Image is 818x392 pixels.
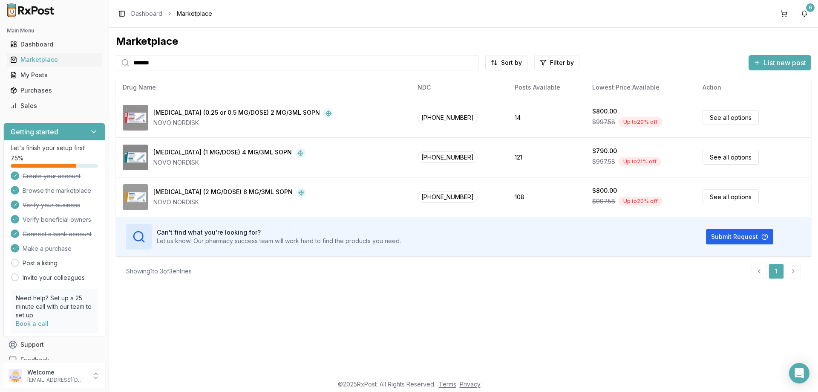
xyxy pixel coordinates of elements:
div: Up to 20 % off [619,197,662,206]
img: Ozempic (1 MG/DOSE) 4 MG/3ML SOPN [123,145,148,170]
p: Let's finish your setup first! [11,144,98,152]
div: $790.00 [592,147,617,155]
button: Support [3,337,105,352]
div: 6 [806,3,815,12]
th: Posts Available [508,77,586,98]
div: Open Intercom Messenger [789,363,809,383]
button: Filter by [534,55,579,70]
span: [PHONE_NUMBER] [418,112,478,123]
img: Ozempic (2 MG/DOSE) 8 MG/3ML SOPN [123,184,148,210]
img: RxPost Logo [3,3,58,17]
div: NOVO NORDISK [153,198,306,206]
span: [PHONE_NUMBER] [418,151,478,163]
th: NDC [411,77,507,98]
div: Marketplace [116,35,811,48]
button: Feedback [3,352,105,368]
div: [MEDICAL_DATA] (0.25 or 0.5 MG/DOSE) 2 MG/3ML SOPN [153,108,320,119]
button: Submit Request [706,229,773,244]
button: Purchases [3,84,105,97]
button: My Posts [3,68,105,82]
div: NOVO NORDISK [153,119,334,127]
div: Up to 20 % off [619,117,662,127]
a: See all options [703,189,759,204]
a: Book a call [16,320,49,327]
div: Up to 21 % off [619,157,661,166]
a: Privacy [460,380,481,388]
h3: Can't find what you're looking for? [157,228,401,237]
div: $800.00 [592,186,617,195]
a: See all options [703,110,759,125]
nav: breadcrumb [131,9,212,18]
div: Dashboard [10,40,98,49]
span: Marketplace [177,9,212,18]
a: List new post [749,59,811,68]
div: [MEDICAL_DATA] (2 MG/DOSE) 8 MG/3ML SOPN [153,188,293,198]
a: Invite your colleagues [23,273,85,282]
a: Dashboard [131,9,162,18]
div: NOVO NORDISK [153,158,305,167]
span: 75 % [11,154,23,163]
a: Purchases [7,83,102,98]
span: Sort by [501,58,522,67]
button: Marketplace [3,53,105,67]
span: Connect a bank account [23,230,92,238]
span: Make a purchase [23,244,72,253]
a: 1 [769,264,784,279]
div: My Posts [10,71,98,79]
p: Welcome [27,368,86,377]
nav: pagination [752,264,801,279]
span: Create your account [23,172,81,180]
a: Sales [7,98,102,113]
p: [EMAIL_ADDRESS][DOMAIN_NAME] [27,377,86,383]
span: Verify your business [23,201,80,209]
a: Marketplace [7,52,102,67]
a: Post a listing [23,259,58,267]
img: User avatar [9,369,22,383]
button: Sales [3,99,105,113]
span: List new post [764,58,806,68]
div: $800.00 [592,107,617,116]
span: $997.58 [592,197,615,206]
button: 6 [798,7,811,20]
div: Marketplace [10,55,98,64]
p: Let us know! Our pharmacy success team will work hard to find the products you need. [157,237,401,245]
td: 14 [508,98,586,137]
button: List new post [749,55,811,70]
div: Purchases [10,86,98,95]
th: Action [696,77,811,98]
a: My Posts [7,67,102,83]
a: Dashboard [7,37,102,52]
a: Terms [439,380,456,388]
td: 121 [508,137,586,177]
p: Need help? Set up a 25 minute call with our team to set up. [16,294,93,319]
img: Ozempic (0.25 or 0.5 MG/DOSE) 2 MG/3ML SOPN [123,105,148,131]
span: Verify beneficial owners [23,215,91,224]
a: See all options [703,150,759,165]
span: $997.58 [592,118,615,126]
h2: Main Menu [7,27,102,34]
button: Dashboard [3,38,105,51]
span: Filter by [550,58,574,67]
th: Lowest Price Available [585,77,696,98]
td: 108 [508,177,586,217]
span: $997.58 [592,157,615,166]
div: [MEDICAL_DATA] (1 MG/DOSE) 4 MG/3ML SOPN [153,148,292,158]
h3: Getting started [11,127,58,137]
div: Sales [10,102,98,110]
span: [PHONE_NUMBER] [418,191,478,203]
div: Showing 1 to 3 of 3 entries [126,267,192,276]
th: Drug Name [116,77,411,98]
span: Feedback [20,356,49,364]
button: Sort by [485,55,527,70]
span: Browse the marketplace [23,186,91,195]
